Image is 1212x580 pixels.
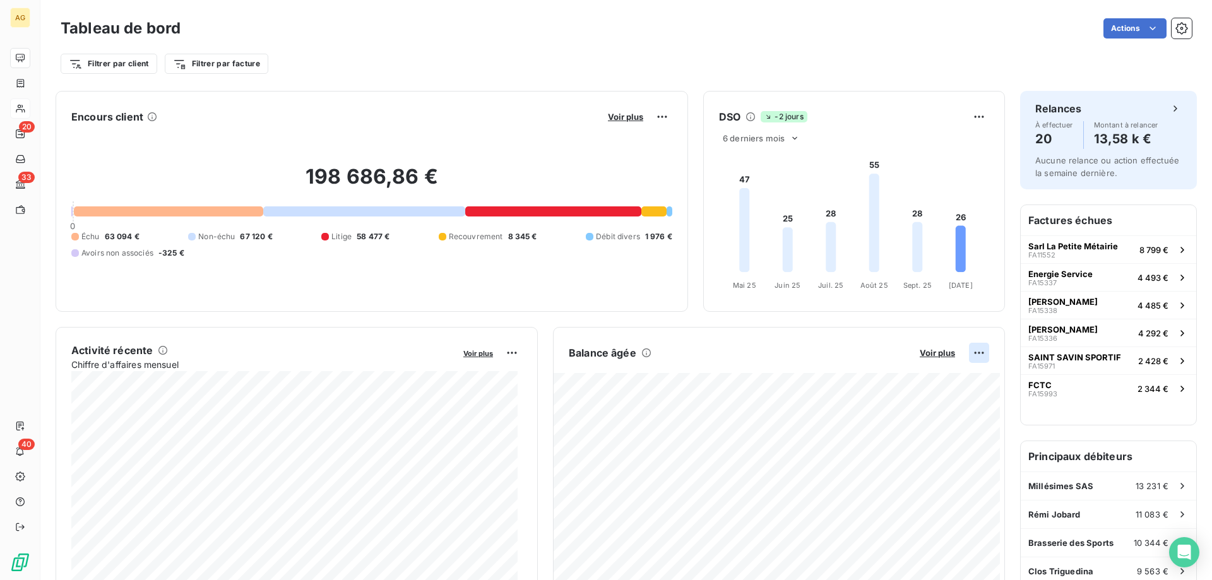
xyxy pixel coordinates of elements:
span: -325 € [158,247,184,259]
tspan: [DATE] [949,281,973,290]
div: AG [10,8,30,28]
span: Voir plus [608,112,643,122]
span: FA11552 [1028,251,1055,259]
span: 6 derniers mois [723,133,785,143]
tspan: Août 25 [860,281,888,290]
span: Avoirs non associés [81,247,153,259]
button: SAINT SAVIN SPORTIFFA159712 428 € [1021,346,1196,374]
span: 0 [70,221,75,231]
span: 1 976 € [645,231,672,242]
button: Sarl La Petite MétairieFA115528 799 € [1021,235,1196,263]
span: 33 [18,172,35,183]
span: Aucune relance ou action effectuée la semaine dernière. [1035,155,1179,178]
span: Chiffre d'affaires mensuel [71,358,454,371]
button: Voir plus [916,347,959,358]
img: Logo LeanPay [10,552,30,572]
button: [PERSON_NAME]FA153384 485 € [1021,291,1196,319]
span: À effectuer [1035,121,1073,129]
h4: 13,58 k € [1094,129,1158,149]
span: 10 344 € [1134,538,1168,548]
span: 58 477 € [357,231,389,242]
button: FCTCFA159932 344 € [1021,374,1196,402]
button: Filtrer par facture [165,54,268,74]
span: 9 563 € [1137,566,1168,576]
span: Débit divers [596,231,640,242]
span: 8 345 € [508,231,537,242]
button: Voir plus [604,111,647,122]
span: Montant à relancer [1094,121,1158,129]
span: 20 [19,121,35,133]
span: Clos Triguedina [1028,566,1093,576]
span: Litige [331,231,352,242]
span: SAINT SAVIN SPORTIF [1028,352,1121,362]
div: Open Intercom Messenger [1169,537,1199,567]
span: Brasserie des Sports [1028,538,1114,548]
h6: DSO [719,109,740,124]
h6: Encours client [71,109,143,124]
h3: Tableau de bord [61,17,181,40]
span: FA15336 [1028,334,1057,342]
h6: Activité récente [71,343,153,358]
h6: Factures échues [1021,205,1196,235]
span: FCTC [1028,380,1052,390]
tspan: Sept. 25 [903,281,932,290]
span: 13 231 € [1136,481,1168,491]
button: Voir plus [460,347,497,358]
h6: Relances [1035,101,1081,116]
span: 67 120 € [240,231,272,242]
span: FA15993 [1028,390,1057,398]
span: 11 083 € [1136,509,1168,519]
h6: Principaux débiteurs [1021,441,1196,471]
span: Voir plus [463,349,493,358]
span: -2 jours [761,111,807,122]
span: 4 493 € [1138,273,1168,283]
span: Rémi Jobard [1028,509,1081,519]
button: Filtrer par client [61,54,157,74]
span: 40 [18,439,35,450]
span: Échu [81,231,100,242]
span: Energie Service [1028,269,1093,279]
button: Energie ServiceFA153374 493 € [1021,263,1196,291]
h2: 198 686,86 € [71,164,672,202]
span: Sarl La Petite Métairie [1028,241,1118,251]
span: 2 344 € [1138,384,1168,394]
span: 63 094 € [105,231,140,242]
span: FA15337 [1028,279,1057,287]
tspan: Juin 25 [775,281,800,290]
span: Non-échu [198,231,235,242]
span: 4 292 € [1138,328,1168,338]
span: Millésimes SAS [1028,481,1093,491]
span: FA15971 [1028,362,1055,370]
span: 2 428 € [1138,356,1168,366]
span: 4 485 € [1138,300,1168,311]
span: [PERSON_NAME] [1028,297,1098,307]
span: 8 799 € [1139,245,1168,255]
span: FA15338 [1028,307,1057,314]
button: [PERSON_NAME]FA153364 292 € [1021,319,1196,346]
h6: Balance âgée [569,345,636,360]
span: Recouvrement [449,231,503,242]
tspan: Mai 25 [733,281,756,290]
button: Actions [1103,18,1167,38]
h4: 20 [1035,129,1073,149]
span: [PERSON_NAME] [1028,324,1098,334]
span: Voir plus [920,348,955,358]
tspan: Juil. 25 [818,281,843,290]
